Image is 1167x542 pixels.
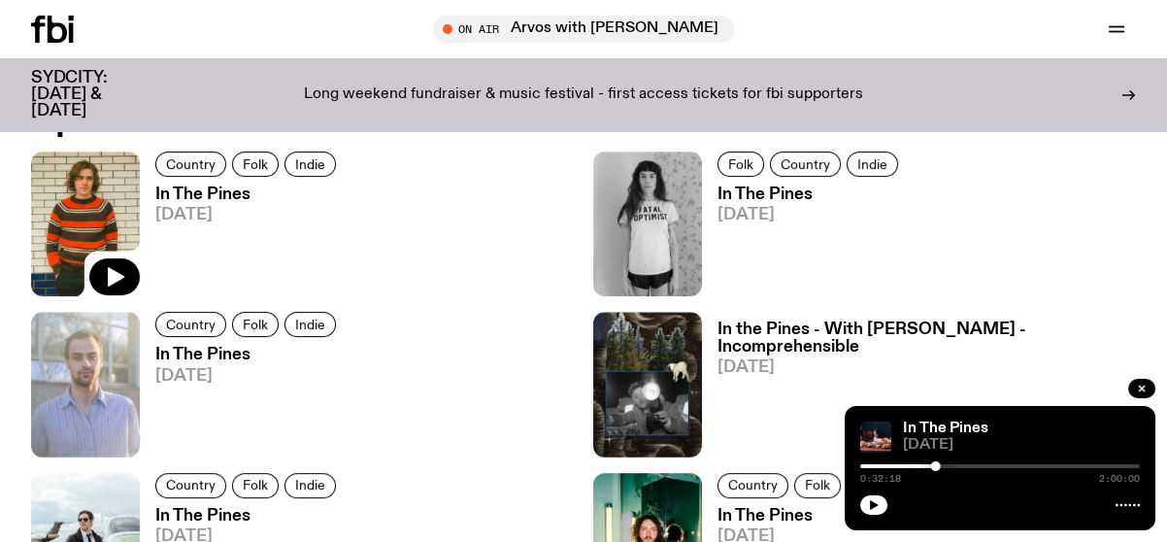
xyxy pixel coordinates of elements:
[232,312,279,337] a: Folk
[166,318,216,332] span: Country
[860,474,901,484] span: 0:32:18
[770,152,841,177] a: Country
[857,156,887,171] span: Indie
[284,473,336,498] a: Indie
[728,156,753,171] span: Folk
[243,478,268,492] span: Folk
[702,186,904,296] a: In The Pines[DATE]
[243,156,268,171] span: Folk
[232,473,279,498] a: Folk
[304,86,863,104] p: Long weekend fundraiser & music festival - first access tickets for fbi supporters
[1099,474,1140,484] span: 2:00:00
[140,186,342,296] a: In The Pines[DATE]
[903,421,988,436] a: In The Pines
[140,347,342,457] a: In The Pines[DATE]
[155,368,342,385] span: [DATE]
[295,156,325,171] span: Indie
[717,322,1136,355] h3: In the Pines - With [PERSON_NAME] - Incomprehensible
[31,101,761,136] h2: Episodes
[295,318,325,332] span: Indie
[284,152,336,177] a: Indie
[717,473,788,498] a: Country
[284,312,336,337] a: Indie
[155,186,342,203] h3: In The Pines
[155,152,226,177] a: Country
[728,478,778,492] span: Country
[433,16,734,43] button: On AirArvos with [PERSON_NAME]
[717,186,904,203] h3: In The Pines
[232,152,279,177] a: Folk
[903,438,1140,453] span: [DATE]
[243,318,268,332] span: Folk
[155,508,342,525] h3: In The Pines
[295,478,325,492] span: Indie
[717,508,904,525] h3: In The Pines
[847,152,898,177] a: Indie
[717,152,764,177] a: Folk
[166,156,216,171] span: Country
[31,70,155,119] h3: SYDCITY: [DATE] & [DATE]
[166,478,216,492] span: Country
[805,478,830,492] span: Folk
[717,207,904,223] span: [DATE]
[717,359,1136,376] span: [DATE]
[155,473,226,498] a: Country
[155,207,342,223] span: [DATE]
[781,156,830,171] span: Country
[155,347,342,363] h3: In The Pines
[702,322,1136,457] a: In the Pines - With [PERSON_NAME] - Incomprehensible[DATE]
[794,473,841,498] a: Folk
[155,312,226,337] a: Country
